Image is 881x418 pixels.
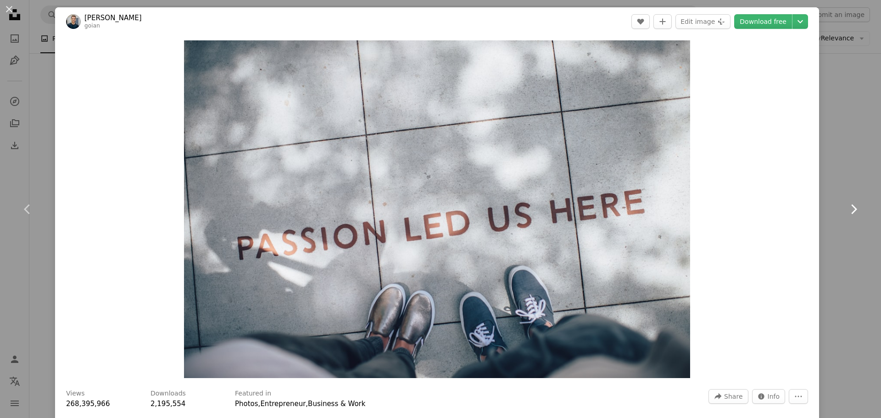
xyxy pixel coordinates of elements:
img: Go to Ian Schneider's profile [66,14,81,29]
button: Edit image [675,14,730,29]
a: Download free [734,14,792,29]
span: 268,395,966 [66,400,110,408]
button: More Actions [789,389,808,404]
a: Business & Work [308,400,365,408]
img: two person standing on gray tile paving [184,40,690,378]
h3: Downloads [151,389,186,398]
span: 2,195,554 [151,400,185,408]
button: Choose download size [792,14,808,29]
h3: Featured in [235,389,271,398]
button: Stats about this image [752,389,786,404]
a: Next [826,165,881,253]
a: [PERSON_NAME] [84,13,142,22]
button: Add to Collection [653,14,672,29]
a: goian [84,22,100,29]
a: Entrepreneur [260,400,306,408]
button: Zoom in on this image [184,40,690,378]
button: Share this image [708,389,748,404]
span: Share [724,390,742,403]
a: Photos [235,400,258,408]
button: Like [631,14,650,29]
span: , [306,400,308,408]
span: Info [768,390,780,403]
h3: Views [66,389,85,398]
span: , [258,400,261,408]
